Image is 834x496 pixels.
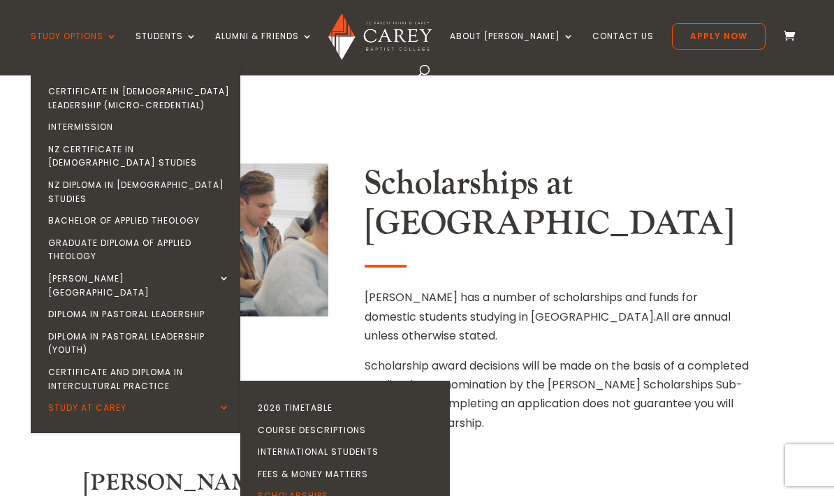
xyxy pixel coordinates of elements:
a: Intermission [34,116,244,138]
a: Apply Now [672,23,766,50]
a: Diploma in Pastoral Leadership (Youth) [34,326,244,361]
span: scholarships and funds for domestic students studying in [GEOGRAPHIC_DATA]. [365,289,698,324]
a: NZ Diploma in [DEMOGRAPHIC_DATA] Studies [34,174,244,210]
h2: Scholarships at [GEOGRAPHIC_DATA] [365,163,750,251]
a: Contact Us [592,31,654,64]
a: [PERSON_NAME][GEOGRAPHIC_DATA] [34,268,244,303]
a: Graduate Diploma of Applied Theology [34,232,244,268]
span: [PERSON_NAME] has [365,289,483,305]
a: Fees & Money Matters [244,463,453,486]
a: Certificate in [DEMOGRAPHIC_DATA] Leadership (Micro-credential) [34,80,244,116]
a: Course Descriptions [244,419,453,442]
span: a number of [483,289,550,305]
a: NZ Certificate in [DEMOGRAPHIC_DATA] Studies [34,138,244,174]
a: Students [136,31,197,64]
p: All are annual unless otherwise stated. [365,288,750,356]
a: Bachelor of Applied Theology [34,210,244,232]
a: Certificate and Diploma in Intercultural Practice [34,361,244,397]
a: About [PERSON_NAME] [450,31,574,64]
a: Diploma in Pastoral Leadership [34,303,244,326]
p: Scholarship award decisions will be made on the basis of a completed application or nomination by... [365,356,750,432]
a: Alumni & Friends [215,31,313,64]
a: 2026 Timetable [244,397,453,419]
a: Study at Carey [34,397,244,419]
a: Study Options [31,31,117,64]
img: Carey Baptist College [328,13,431,60]
a: International Students [244,441,453,463]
